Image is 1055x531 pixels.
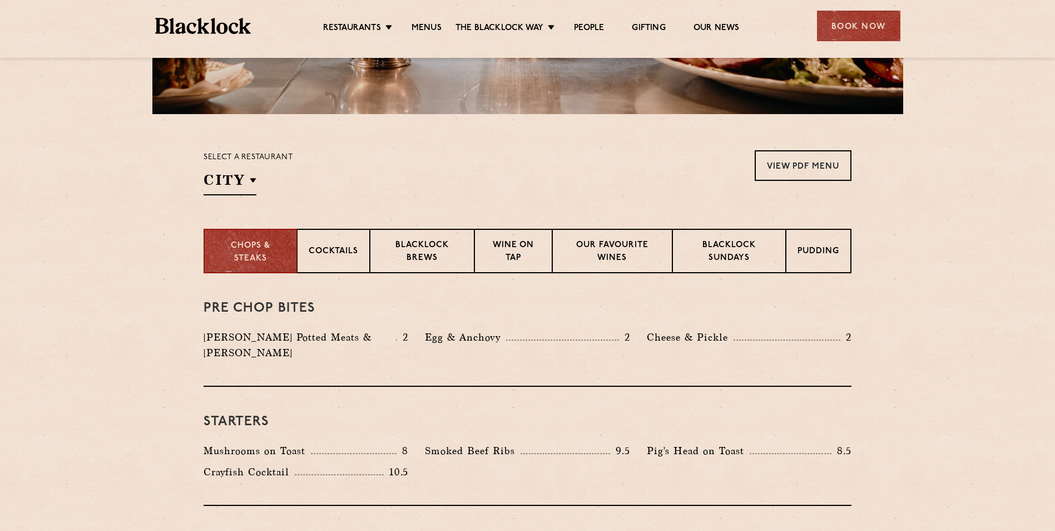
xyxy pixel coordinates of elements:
[397,330,408,345] p: 2
[204,330,396,361] p: [PERSON_NAME] Potted Meats & [PERSON_NAME]
[486,239,541,265] p: Wine on Tap
[610,444,630,458] p: 9.5
[455,23,543,35] a: The Blacklock Way
[840,330,851,345] p: 2
[397,444,408,458] p: 8
[323,23,381,35] a: Restaurants
[574,23,604,35] a: People
[155,18,251,34] img: BL_Textured_Logo-footer-cropped.svg
[216,240,285,265] p: Chops & Steaks
[425,443,521,459] p: Smoked Beef Ribs
[619,330,630,345] p: 2
[684,239,774,265] p: Blacklock Sundays
[755,150,851,181] a: View PDF Menu
[382,239,463,265] p: Blacklock Brews
[204,415,851,429] h3: Starters
[412,23,442,35] a: Menus
[204,150,293,165] p: Select a restaurant
[817,11,900,41] div: Book Now
[694,23,740,35] a: Our News
[204,301,851,316] h3: Pre Chop Bites
[425,330,506,345] p: Egg & Anchovy
[204,443,311,459] p: Mushrooms on Toast
[647,330,734,345] p: Cheese & Pickle
[309,245,358,259] p: Cocktails
[647,443,750,459] p: Pig's Head on Toast
[831,444,851,458] p: 8.5
[384,465,408,479] p: 10.5
[798,245,839,259] p: Pudding
[204,170,256,195] h2: City
[564,239,660,265] p: Our favourite wines
[632,23,665,35] a: Gifting
[204,464,295,480] p: Crayfish Cocktail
